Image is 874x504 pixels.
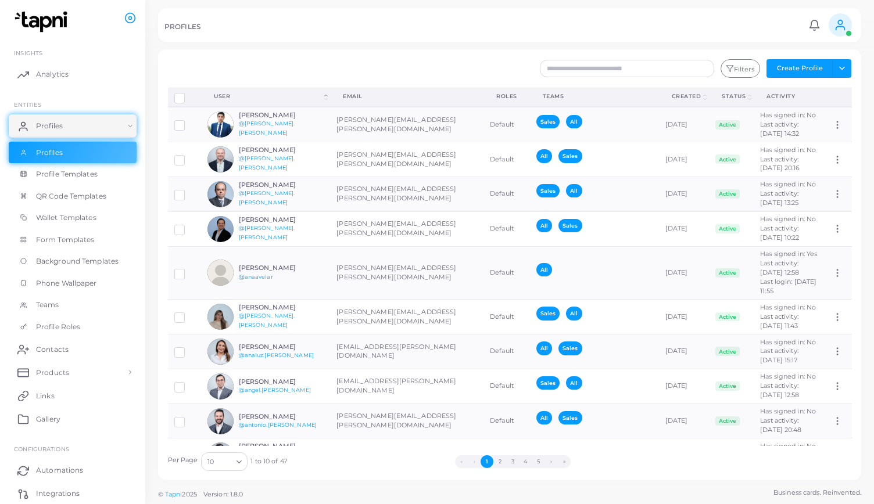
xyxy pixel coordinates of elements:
[330,404,483,438] td: [PERSON_NAME][EMAIL_ADDRESS][PERSON_NAME][DOMAIN_NAME]
[536,263,552,276] span: All
[239,442,324,450] h6: [PERSON_NAME]
[532,455,545,468] button: Go to page 5
[9,316,137,338] a: Profile Roles
[330,334,483,369] td: [EMAIL_ADDRESS][PERSON_NAME][DOMAIN_NAME]
[239,312,295,328] a: @[PERSON_NAME].[PERSON_NAME]
[182,489,196,499] span: 2025
[715,120,740,129] span: Active
[207,442,234,469] img: avatar
[760,312,798,330] span: Last activity: [DATE] 11:43
[36,213,96,223] span: Wallet Templates
[330,142,483,177] td: [PERSON_NAME][EMAIL_ADDRESS][PERSON_NAME][DOMAIN_NAME]
[168,88,202,107] th: Row-selection
[207,339,234,365] img: avatar
[715,224,740,233] span: Active
[239,352,314,358] a: @analuz.[PERSON_NAME]
[214,92,322,100] div: User
[558,341,582,355] span: Sales
[36,465,83,476] span: Automations
[250,457,286,466] span: 1 to 10 of 47
[760,189,798,207] span: Last activity: [DATE] 13:25
[760,278,816,295] span: Last login: [DATE] 11:55
[207,373,234,399] img: avatar
[9,294,137,316] a: Teams
[659,142,710,177] td: [DATE]
[36,278,97,289] span: Phone Wallpaper
[9,459,137,482] a: Automations
[760,120,799,138] span: Last activity: [DATE] 14:32
[659,438,710,473] td: [DATE]
[760,250,817,258] span: Has signed in: Yes
[558,455,571,468] button: Go to last page
[760,303,816,311] span: Has signed in: No
[239,387,311,393] a: @angel.[PERSON_NAME]
[158,489,243,499] span: ©
[330,177,483,211] td: [PERSON_NAME][EMAIL_ADDRESS][PERSON_NAME][DOMAIN_NAME]
[721,59,760,78] button: Filters
[760,146,816,154] span: Has signed in: No
[9,337,137,361] a: Contacts
[760,155,800,172] span: Last activity: [DATE] 20:16
[207,408,234,434] img: avatar
[659,246,710,300] td: [DATE]
[36,322,80,332] span: Profile Roles
[239,181,324,189] h6: [PERSON_NAME]
[239,155,295,171] a: @[PERSON_NAME].[PERSON_NAME]
[558,149,582,163] span: Sales
[760,347,798,364] span: Last activity: [DATE] 15:17
[566,307,582,320] span: All
[496,92,517,100] div: Roles
[239,225,295,240] a: @[PERSON_NAME].[PERSON_NAME]
[760,372,816,380] span: Has signed in: No
[659,107,710,142] td: [DATE]
[543,92,646,100] div: Teams
[10,11,75,33] a: logo
[659,369,710,404] td: [DATE]
[715,416,740,426] span: Active
[239,378,324,386] h6: [PERSON_NAME]
[483,369,530,404] td: Default
[239,190,295,206] a: @[PERSON_NAME].[PERSON_NAME]
[483,177,530,211] td: Default
[760,111,816,119] span: Has signed in: No
[766,59,833,78] button: Create Profile
[9,250,137,272] a: Background Templates
[9,142,137,164] a: Profiles
[239,343,324,351] h6: [PERSON_NAME]
[493,455,506,468] button: Go to page 2
[715,268,740,278] span: Active
[207,260,234,286] img: avatar
[168,456,198,465] label: Per Page
[760,381,799,399] span: Last activity: [DATE] 12:58
[659,300,710,334] td: [DATE]
[14,445,69,452] span: Configurations
[760,407,816,415] span: Has signed in: No
[9,114,137,138] a: Profiles
[659,404,710,438] td: [DATE]
[760,215,816,223] span: Has signed in: No
[239,216,324,224] h6: [PERSON_NAME]
[330,438,483,473] td: [PERSON_NAME][EMAIL_ADDRESS][PERSON_NAME][DOMAIN_NAME]
[566,184,582,197] span: All
[536,411,552,424] span: All
[766,92,813,100] div: activity
[9,185,137,207] a: QR Code Templates
[36,344,69,355] span: Contacts
[207,181,234,207] img: avatar
[215,455,232,468] input: Search for option
[773,488,861,498] span: Business cards. Reinvented.
[239,120,295,136] a: @[PERSON_NAME].[PERSON_NAME]
[536,115,560,128] span: Sales
[722,92,746,100] div: Status
[481,455,493,468] button: Go to page 1
[9,229,137,251] a: Form Templates
[760,180,816,188] span: Has signed in: No
[826,88,851,107] th: Action
[36,300,59,310] span: Teams
[519,455,532,468] button: Go to page 4
[760,224,799,242] span: Last activity: [DATE] 10:22
[330,300,483,334] td: [PERSON_NAME][EMAIL_ADDRESS][PERSON_NAME][DOMAIN_NAME]
[483,438,530,473] td: Default
[330,211,483,246] td: [PERSON_NAME][EMAIL_ADDRESS][PERSON_NAME][DOMAIN_NAME]
[483,211,530,246] td: Default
